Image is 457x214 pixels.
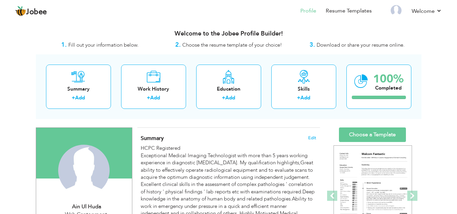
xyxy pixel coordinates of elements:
[310,41,315,49] strong: 3.
[175,41,181,49] strong: 2.
[277,86,331,93] div: Skills
[72,94,75,101] label: +
[373,85,404,92] div: Completed
[51,86,106,93] div: Summary
[297,94,300,101] label: +
[68,42,139,48] span: Fill out your information below.
[317,42,405,48] span: Download or share your resume online.
[61,41,67,49] strong: 1.
[58,145,110,196] img: Ain Ul Huda
[26,8,47,16] span: Jobee
[75,94,85,101] a: Add
[373,73,404,85] div: 100%
[339,127,406,142] a: Choose a Template
[41,203,132,211] div: Ain Ul Huda
[150,94,160,101] a: Add
[147,94,150,101] label: +
[36,30,421,37] h3: Welcome to the Jobee Profile Builder!
[326,7,372,15] a: Resume Templates
[222,94,225,101] label: +
[141,135,316,142] h4: Adding a summary is a quick and easy way to highlight your experience and interests.
[127,86,181,93] div: Work History
[141,135,164,142] span: Summary
[182,42,282,48] span: Choose the resume template of your choice!
[15,6,47,17] a: Jobee
[308,136,316,140] span: Edit
[412,7,442,15] a: Welcome
[225,94,235,101] a: Add
[15,6,26,17] img: jobee.io
[202,86,256,93] div: Education
[300,7,316,15] a: Profile
[300,94,310,101] a: Add
[391,5,402,16] img: Profile Img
